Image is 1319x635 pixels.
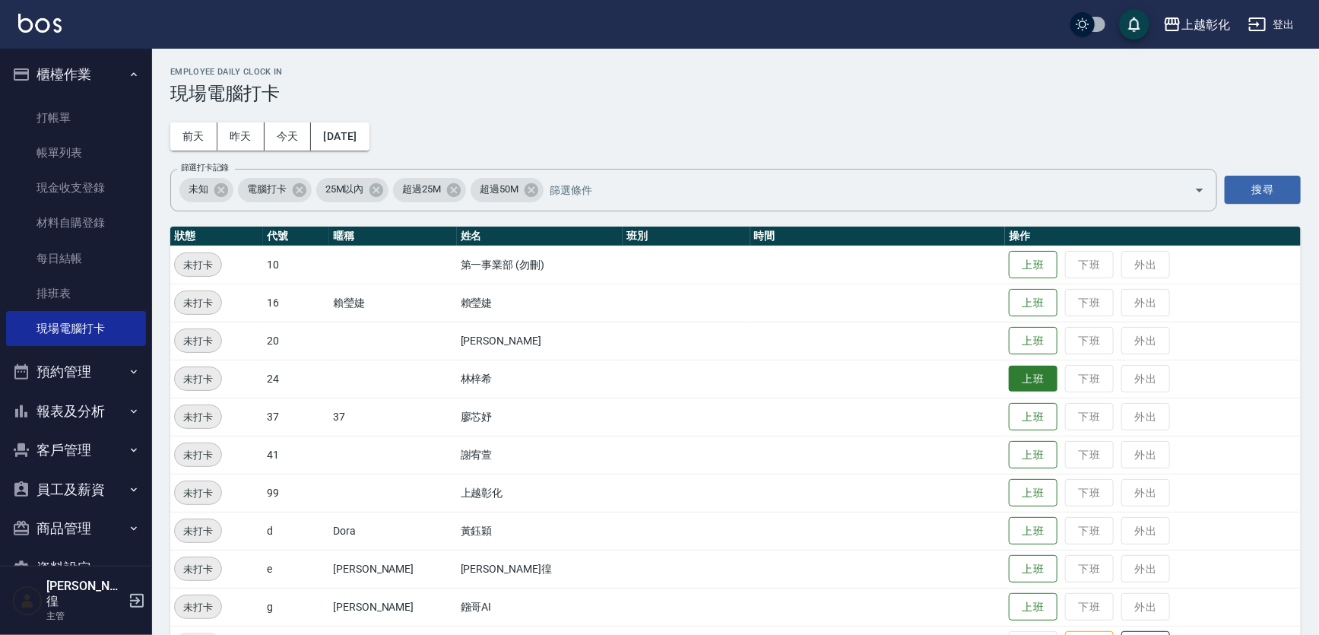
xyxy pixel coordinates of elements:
th: 班別 [623,227,750,246]
a: 每日結帳 [6,241,146,276]
button: 櫃檯作業 [6,55,146,94]
td: Dora [329,512,457,550]
td: 16 [263,284,329,322]
td: 20 [263,322,329,360]
a: 帳單列表 [6,135,146,170]
span: 未打卡 [175,371,221,387]
button: 上班 [1009,403,1057,431]
span: 未打卡 [175,485,221,501]
div: 上越彰化 [1181,15,1230,34]
div: 超過50M [471,178,544,202]
h3: 現場電腦打卡 [170,83,1301,104]
td: 10 [263,246,329,284]
div: 超過25M [393,178,466,202]
td: [PERSON_NAME]徨 [457,550,623,588]
button: 上班 [1009,517,1057,545]
a: 材料自購登錄 [6,205,146,240]
td: 賴瑩婕 [457,284,623,322]
button: Open [1187,178,1212,202]
a: 現金收支登錄 [6,170,146,205]
td: 鏹哥AI [457,588,623,626]
th: 狀態 [170,227,263,246]
button: 昨天 [217,122,265,151]
button: 員工及薪資 [6,470,146,510]
td: e [263,550,329,588]
button: 預約管理 [6,352,146,392]
td: [PERSON_NAME] [329,550,457,588]
span: 超過25M [393,182,450,197]
span: 超過50M [471,182,528,197]
td: g [263,588,329,626]
button: 上越彰化 [1157,9,1236,40]
button: 資料設定 [6,548,146,588]
td: 24 [263,360,329,398]
a: 現場電腦打卡 [6,311,146,346]
div: 未知 [179,178,233,202]
label: 篩選打卡記錄 [181,162,229,173]
th: 姓名 [457,227,623,246]
button: 上班 [1009,327,1057,355]
span: 電腦打卡 [238,182,296,197]
button: save [1119,9,1149,40]
button: 上班 [1009,251,1057,279]
img: Logo [18,14,62,33]
span: 未打卡 [175,257,221,273]
button: 搜尋 [1225,176,1301,204]
button: 客戶管理 [6,430,146,470]
button: 上班 [1009,441,1057,469]
button: 上班 [1009,479,1057,507]
td: 林梓希 [457,360,623,398]
td: 99 [263,474,329,512]
td: 廖芯妤 [457,398,623,436]
button: 前天 [170,122,217,151]
span: 未打卡 [175,333,221,349]
th: 暱稱 [329,227,457,246]
th: 代號 [263,227,329,246]
td: 第一事業部 (勿刪) [457,246,623,284]
th: 時間 [750,227,1005,246]
td: 黃鈺穎 [457,512,623,550]
span: 未打卡 [175,599,221,615]
div: 25M以內 [316,178,389,202]
button: 上班 [1009,555,1057,583]
td: [PERSON_NAME] [457,322,623,360]
a: 打帳單 [6,100,146,135]
td: 37 [329,398,457,436]
td: [PERSON_NAME] [329,588,457,626]
button: 商品管理 [6,509,146,548]
h5: [PERSON_NAME]徨 [46,579,124,609]
span: 未知 [179,182,217,197]
button: 今天 [265,122,312,151]
button: [DATE] [311,122,369,151]
td: 謝宥萱 [457,436,623,474]
span: 25M以內 [316,182,373,197]
span: 未打卡 [175,295,221,311]
p: 主管 [46,609,124,623]
button: 上班 [1009,593,1057,621]
input: 篩選條件 [546,176,1168,203]
td: d [263,512,329,550]
td: 37 [263,398,329,436]
button: 上班 [1009,366,1057,392]
button: 登出 [1242,11,1301,39]
span: 未打卡 [175,409,221,425]
button: 報表及分析 [6,392,146,431]
span: 未打卡 [175,447,221,463]
td: 上越彰化 [457,474,623,512]
button: 上班 [1009,289,1057,317]
span: 未打卡 [175,561,221,577]
th: 操作 [1005,227,1301,246]
a: 排班表 [6,276,146,311]
h2: Employee Daily Clock In [170,67,1301,77]
td: 賴瑩婕 [329,284,457,322]
img: Person [12,586,43,616]
div: 電腦打卡 [238,178,312,202]
td: 41 [263,436,329,474]
span: 未打卡 [175,523,221,539]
